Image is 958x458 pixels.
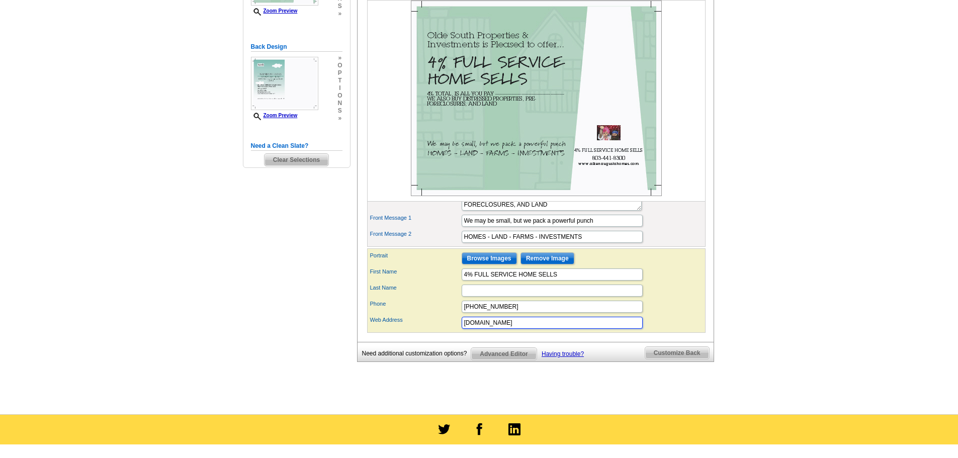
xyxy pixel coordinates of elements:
[337,84,342,92] span: i
[337,69,342,77] span: p
[362,347,471,360] div: Need additional customization options?
[370,316,461,324] label: Web Address
[645,347,709,359] span: Customize Back
[251,42,342,52] h5: Back Design
[337,62,342,69] span: o
[337,10,342,18] span: »
[337,54,342,62] span: »
[542,350,584,357] a: Having trouble?
[337,92,342,100] span: o
[337,115,342,122] span: »
[251,113,298,118] a: Zoom Preview
[370,284,461,292] label: Last Name
[265,154,328,166] span: Clear Selections
[337,77,342,84] span: t
[251,141,342,151] h5: Need a Clean Slate?
[520,252,574,264] input: Remove Image
[370,230,461,238] label: Front Message 2
[462,252,517,264] input: Browse Images
[337,100,342,107] span: n
[251,8,298,14] a: Zoom Preview
[370,267,461,276] label: First Name
[251,57,318,110] img: Z18885243_00001_2.jpg
[370,251,461,260] label: Portrait
[411,1,662,196] img: Z18885243_00001_1.jpg
[757,224,958,458] iframe: LiveChat chat widget
[370,214,461,222] label: Front Message 1
[337,3,342,10] span: s
[471,347,537,360] a: Advanced Editor
[471,348,536,360] span: Advanced Editor
[370,300,461,308] label: Phone
[337,107,342,115] span: s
